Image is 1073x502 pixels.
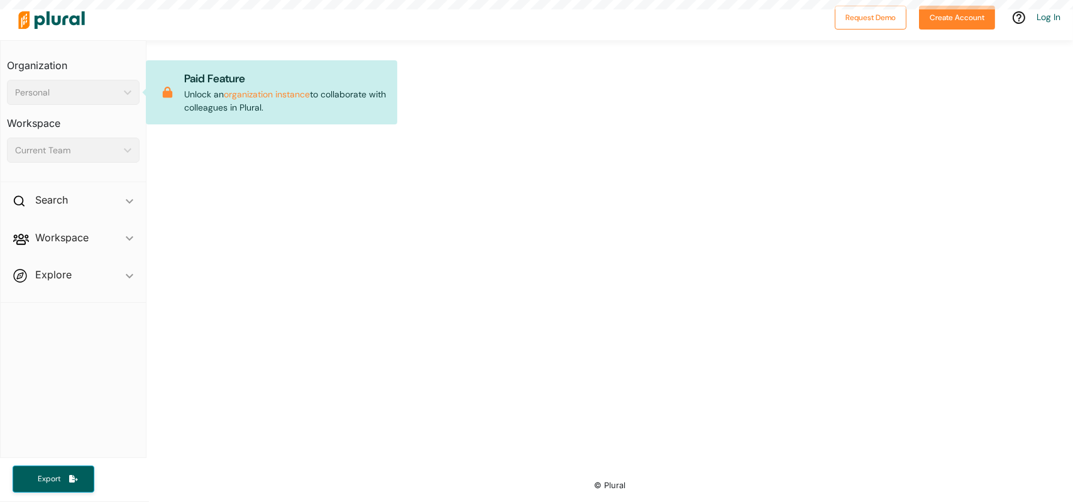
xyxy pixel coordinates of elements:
div: Current Team [15,144,119,157]
button: Request Demo [835,6,906,30]
span: Export [29,474,69,484]
small: © Plural [594,481,625,490]
h3: Workspace [7,105,140,133]
h2: Search [35,193,68,207]
button: Create Account [919,6,995,30]
a: organization instance [224,89,310,100]
div: Personal [15,86,119,99]
p: Unlock an to collaborate with colleagues in Plural. [184,70,387,114]
a: Request Demo [835,10,906,23]
h3: Organization [7,47,140,75]
p: Paid Feature [184,70,387,87]
a: Log In [1037,11,1060,23]
button: Export [13,466,94,493]
a: Create Account [919,10,995,23]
